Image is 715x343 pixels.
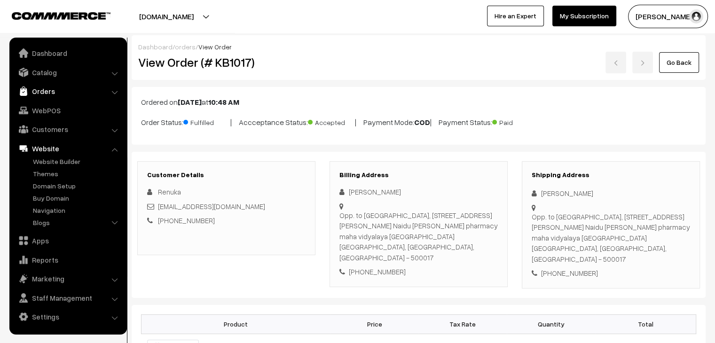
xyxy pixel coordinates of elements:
th: Price [330,314,419,334]
th: Quantity [507,314,595,334]
h3: Shipping Address [532,171,690,179]
span: Accepted [308,115,355,127]
div: Domain: [DOMAIN_NAME] [24,24,103,32]
a: orders [175,43,196,51]
span: Fulfilled [183,115,230,127]
a: Domain Setup [31,181,124,191]
button: [PERSON_NAME]… [628,5,708,28]
a: Go Back [659,52,699,73]
a: Apps [12,232,124,249]
button: [DOMAIN_NAME] [106,5,227,28]
a: COMMMERCE [12,9,94,21]
a: Customers [12,121,124,138]
a: Website [12,140,124,157]
div: [PHONE_NUMBER] [339,266,498,277]
a: Hire an Expert [487,6,544,26]
a: Settings [12,308,124,325]
div: Keywords by Traffic [104,55,158,62]
div: [PHONE_NUMBER] [532,268,690,279]
a: [PHONE_NUMBER] [158,216,215,225]
img: website_grey.svg [15,24,23,32]
h3: Billing Address [339,171,498,179]
a: Dashboard [138,43,173,51]
a: Buy Domain [31,193,124,203]
h3: Customer Details [147,171,306,179]
th: Tax Rate [418,314,507,334]
img: logo_orange.svg [15,15,23,23]
a: Themes [31,169,124,179]
a: [EMAIL_ADDRESS][DOMAIN_NAME] [158,202,265,210]
a: WebPOS [12,102,124,119]
a: Reports [12,251,124,268]
b: [DATE] [178,97,202,107]
div: Domain Overview [36,55,84,62]
b: COD [414,117,430,127]
div: [PERSON_NAME] [339,187,498,197]
span: Renuka [158,187,181,196]
img: tab_keywords_by_traffic_grey.svg [94,55,101,62]
div: [PERSON_NAME] [532,188,690,199]
a: Staff Management [12,289,124,306]
a: Dashboard [12,45,124,62]
img: user [689,9,703,23]
img: tab_domain_overview_orange.svg [25,55,33,62]
a: Blogs [31,218,124,227]
a: Catalog [12,64,124,81]
th: Product [141,314,330,334]
div: Opp. to [GEOGRAPHIC_DATA], [STREET_ADDRESS][PERSON_NAME] Naidu [PERSON_NAME] pharmacy maha vidyal... [532,211,690,265]
img: COMMMERCE [12,12,110,19]
div: v 4.0.25 [26,15,46,23]
a: My Subscription [552,6,616,26]
th: Total [595,314,696,334]
p: Ordered on at [141,96,696,108]
div: / / [138,42,699,52]
a: Marketing [12,270,124,287]
span: Paid [492,115,539,127]
div: Opp. to [GEOGRAPHIC_DATA], [STREET_ADDRESS][PERSON_NAME] Naidu [PERSON_NAME] pharmacy maha vidyal... [339,210,498,263]
b: 10:48 AM [208,97,239,107]
h2: View Order (# KB1017) [138,55,316,70]
a: Website Builder [31,156,124,166]
p: Order Status: | Accceptance Status: | Payment Mode: | Payment Status: [141,115,696,128]
span: View Order [198,43,232,51]
a: Navigation [31,205,124,215]
a: Orders [12,83,124,100]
